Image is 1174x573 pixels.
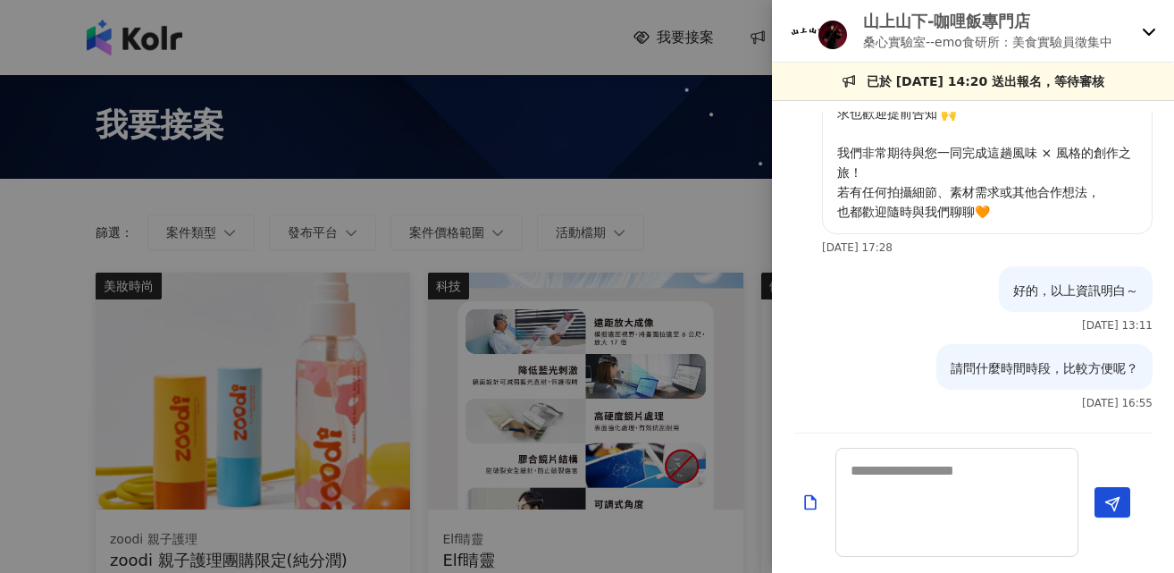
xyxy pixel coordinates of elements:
p: 桑心實驗室--emo食研所：美食實驗員徵集中 [863,32,1112,52]
button: Add a file [801,487,819,518]
p: 請問什麼時間時段，比較方便呢？ [951,358,1138,378]
p: 好的，以上資訊明白～ [1013,281,1138,300]
p: [DATE] 17:28 [822,241,893,254]
p: [DATE] 13:11 [1082,319,1153,332]
p: [DATE] 16:55 [1082,397,1153,409]
img: KOL Avatar [818,21,847,49]
button: Send [1094,487,1130,518]
p: 已於 [DATE] 14:20 送出報名，等待審核 [867,72,1104,91]
p: 山上山下-咖哩飯專門店 [863,10,1112,32]
img: KOL Avatar [790,13,826,49]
